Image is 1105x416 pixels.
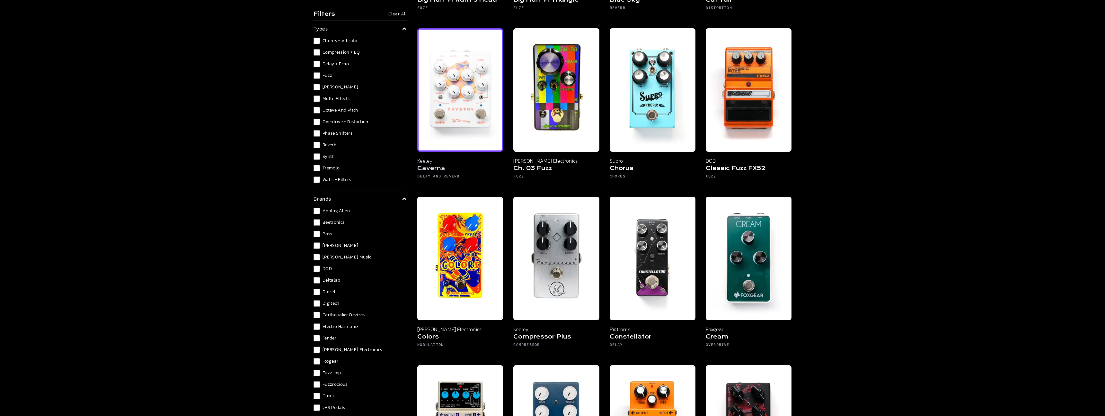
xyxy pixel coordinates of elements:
a: Finch Electronics Ch. 03 Fuzz [PERSON_NAME] Electronics Ch. 03 Fuzz Fuzz [513,28,599,186]
input: Foxgear [314,358,320,365]
summary: types [314,25,407,32]
input: Diezel [314,289,320,295]
h5: Caverns [417,165,503,174]
h5: Ch. 03 Fuzz [513,165,599,174]
h6: Fuzz [513,174,599,181]
p: Pigtronix [610,325,695,333]
span: Diezel [323,289,335,295]
h5: Constellator [610,333,695,342]
input: Wahs + Filters [314,176,320,183]
h6: Fuzz [706,174,791,181]
span: Boss [323,231,332,237]
h6: Chorus [610,174,695,181]
a: Foxgear Cream Foxgear Cream Overdrive [706,197,791,355]
h6: Compressor [513,342,599,350]
img: Supro Chorus [610,28,695,152]
h6: Modulation [417,342,503,350]
input: Earthquaker Devices [314,312,320,318]
img: Foxgear Cream [706,197,791,320]
span: Electro Harmonix [323,323,359,330]
span: Synth [323,153,335,160]
span: Foxgear [323,358,338,365]
input: Gurus [314,393,320,399]
h6: Delay and Reverb [417,174,503,181]
span: Beetronics [323,219,345,226]
span: Fuzz Imp [323,370,341,376]
h5: Classic Fuzz FX52 [706,165,791,174]
span: Multi-Effects [323,95,350,102]
img: DOD Classic Fuzz FX 52 [706,28,791,152]
h6: Delay [610,342,695,350]
span: DOD [323,266,332,272]
input: JHS Pedals [314,404,320,411]
img: Pigtronix Constellator [610,197,695,320]
span: Wahs + Filters [323,176,351,183]
h5: Cream [706,333,791,342]
input: Digitech [314,300,320,307]
span: Gurus [323,393,335,399]
img: Keeley Compressor Plus [513,197,599,320]
input: Reverb [314,142,320,148]
span: Octave and Pitch [323,107,358,113]
input: Deltalab [314,277,320,284]
h4: Filters [314,10,335,18]
a: DOD Classic Fuzz FX 52 DOD Classic Fuzz FX52 Fuzz [706,28,791,186]
span: Fender [323,335,336,341]
h6: Overdrive [706,342,791,350]
input: [PERSON_NAME] Electronics [314,347,320,353]
span: Delay + Echo [323,61,349,67]
button: Clear All [388,11,407,17]
input: Multi-Effects [314,95,320,102]
p: [PERSON_NAME] Electronics [513,157,599,165]
span: Overdrive + Distortion [323,119,368,125]
span: Analog Alien [323,208,350,214]
input: Fender [314,335,320,341]
h6: Fuzz [417,5,503,13]
span: Chorus + Vibrato [323,38,358,44]
input: Octave and Pitch [314,107,320,113]
a: Keeley Compressor Plus Keeley Compressor Plus Compressor [513,197,599,355]
span: JHS Pedals [323,404,345,411]
span: Reverb [323,142,336,148]
input: Compression + EQ [314,49,320,56]
input: Boss [314,231,320,237]
span: Fuzzrocious [323,381,348,388]
span: [PERSON_NAME] [323,242,358,249]
input: Synth [314,153,320,160]
h5: Colors [417,333,503,342]
span: Compression + EQ [323,49,360,56]
input: Beetronics [314,219,320,226]
h6: Reverb [610,5,695,13]
p: Keeley [513,325,599,333]
img: Keeley Caverns Delay Reverb V2 [417,28,503,152]
span: Digitech [323,300,340,307]
h6: Distortion [706,5,791,13]
a: Finch Electronics Colors [PERSON_NAME] Electronics Colors Modulation [417,197,503,355]
input: Chorus + Vibrato [314,38,320,44]
input: Analog Alien [314,208,320,214]
h5: Chorus [610,165,695,174]
img: Finch Electronics Ch. 03 Fuzz [513,28,599,152]
span: Fuzz [323,72,332,79]
input: Overdrive + Distortion [314,119,320,125]
img: Finch Electronics Colors [417,197,503,320]
input: DOD [314,266,320,272]
p: Supro [610,157,695,165]
h6: Fuzz [513,5,599,13]
p: [PERSON_NAME] Electronics [417,325,503,333]
input: Delay + Echo [314,61,320,67]
a: Keeley Caverns Delay Reverb V2 Keeley Caverns Delay and Reverb [417,28,503,186]
a: Supro Chorus Supro Chorus Chorus [610,28,695,186]
span: [PERSON_NAME] [323,84,358,90]
p: DOD [706,157,791,165]
input: Tremolo [314,165,320,171]
input: Electro Harmonix [314,323,320,330]
span: Phase Shifters [323,130,352,137]
input: [PERSON_NAME] [314,84,320,90]
p: Foxgear [706,325,791,333]
span: Deltalab [323,277,340,284]
a: Pigtronix Constellator Pigtronix Constellator Delay [610,197,695,355]
span: [PERSON_NAME] Electronics [323,347,382,353]
span: [PERSON_NAME] Music [323,254,371,260]
p: types [314,25,328,32]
